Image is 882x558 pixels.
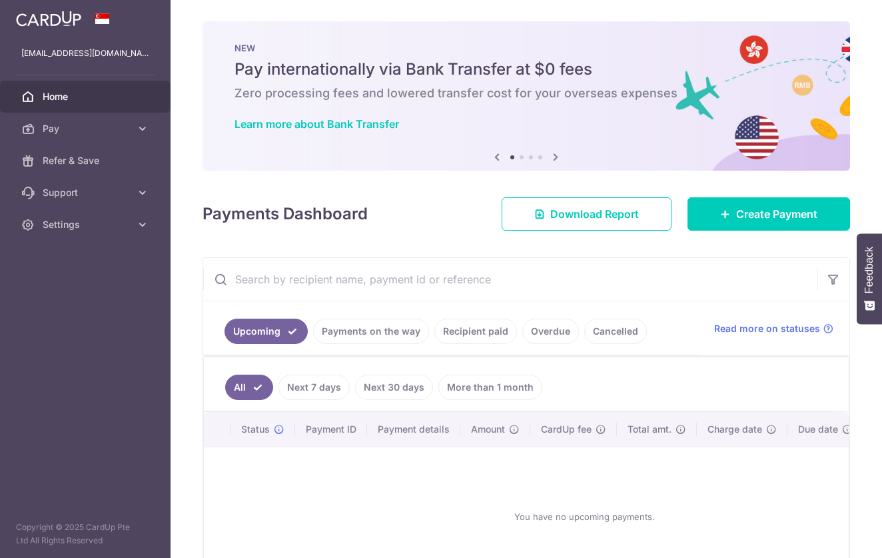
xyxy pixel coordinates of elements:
a: Payments on the way [313,319,429,344]
span: Due date [798,423,838,436]
a: Next 7 days [278,375,350,400]
span: Read more on statuses [714,322,820,335]
a: More than 1 month [438,375,542,400]
span: Refer & Save [43,154,131,167]
h5: Pay internationally via Bank Transfer at $0 fees [234,59,818,80]
span: Create Payment [736,206,817,222]
a: Upcoming [224,319,308,344]
span: Total amt. [628,423,671,436]
img: Bank transfer banner [203,21,850,171]
span: Amount [471,423,505,436]
span: CardUp fee [541,423,592,436]
th: Payment ID [295,412,367,447]
a: Next 30 days [355,375,433,400]
span: Download Report [550,206,639,222]
a: Read more on statuses [714,322,833,335]
a: Create Payment [687,197,850,231]
span: Feedback [863,247,875,293]
a: Learn more about Bank Transfer [234,117,399,131]
span: Home [43,90,131,103]
button: Feedback - Show survey [857,233,882,324]
a: Download Report [502,197,671,231]
span: Charge date [707,423,762,436]
h4: Payments Dashboard [203,202,368,226]
img: CardUp [16,11,81,27]
p: NEW [234,43,818,53]
input: Search by recipient name, payment id or reference [203,258,817,301]
span: Pay [43,122,131,135]
a: All [225,375,273,400]
h6: Zero processing fees and lowered transfer cost for your overseas expenses [234,85,818,101]
p: [EMAIL_ADDRESS][DOMAIN_NAME] [21,47,149,60]
a: Cancelled [584,319,647,344]
span: Support [43,186,131,199]
th: Payment details [367,412,460,447]
a: Overdue [522,319,579,344]
a: Recipient paid [434,319,517,344]
span: Status [241,423,270,436]
span: Settings [43,218,131,231]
